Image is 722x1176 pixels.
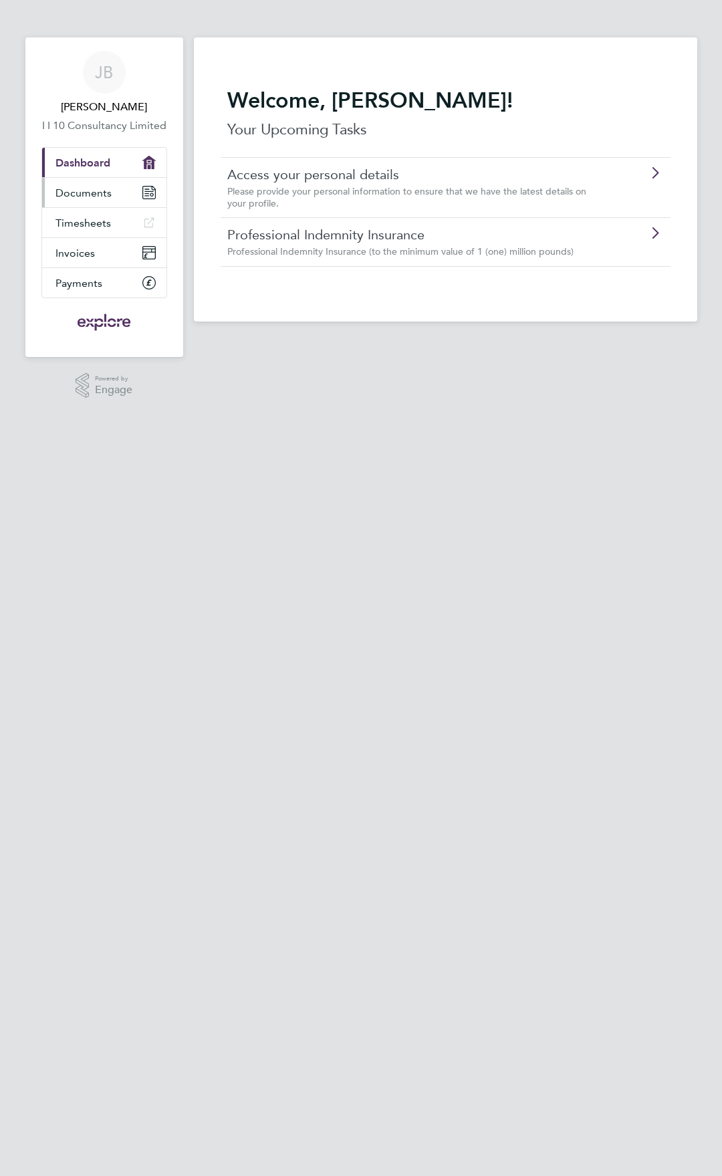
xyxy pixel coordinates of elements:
[95,373,132,384] span: Powered by
[42,238,166,267] a: Invoices
[55,187,112,199] span: Documents
[227,87,664,114] h2: Welcome, [PERSON_NAME]!
[227,245,574,257] span: Professional Indemnity Insurance (to the minimum value of 1 (one) million pounds)
[227,185,586,209] span: Please provide your personal information to ensure that we have the latest details on your profile.
[55,247,95,259] span: Invoices
[55,156,110,169] span: Dashboard
[42,268,166,298] a: Payments
[41,312,167,333] a: Go to home page
[95,384,132,396] span: Engage
[41,99,167,115] span: Jaeson Blythe
[42,178,166,207] a: Documents
[41,51,167,115] a: JB[PERSON_NAME]
[95,64,113,81] span: JB
[227,119,664,140] p: Your Upcoming Tasks
[25,37,183,357] nav: Main navigation
[55,217,111,229] span: Timesheets
[76,312,132,333] img: exploregroup-logo-retina.png
[41,118,167,134] a: I I 10 Consultancy Limited
[227,166,605,183] a: Access your personal details
[42,208,166,237] a: Timesheets
[42,148,166,177] a: Dashboard
[55,277,102,289] span: Payments
[76,373,132,398] a: Powered byEngage
[227,226,605,243] a: Professional Indemnity Insurance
